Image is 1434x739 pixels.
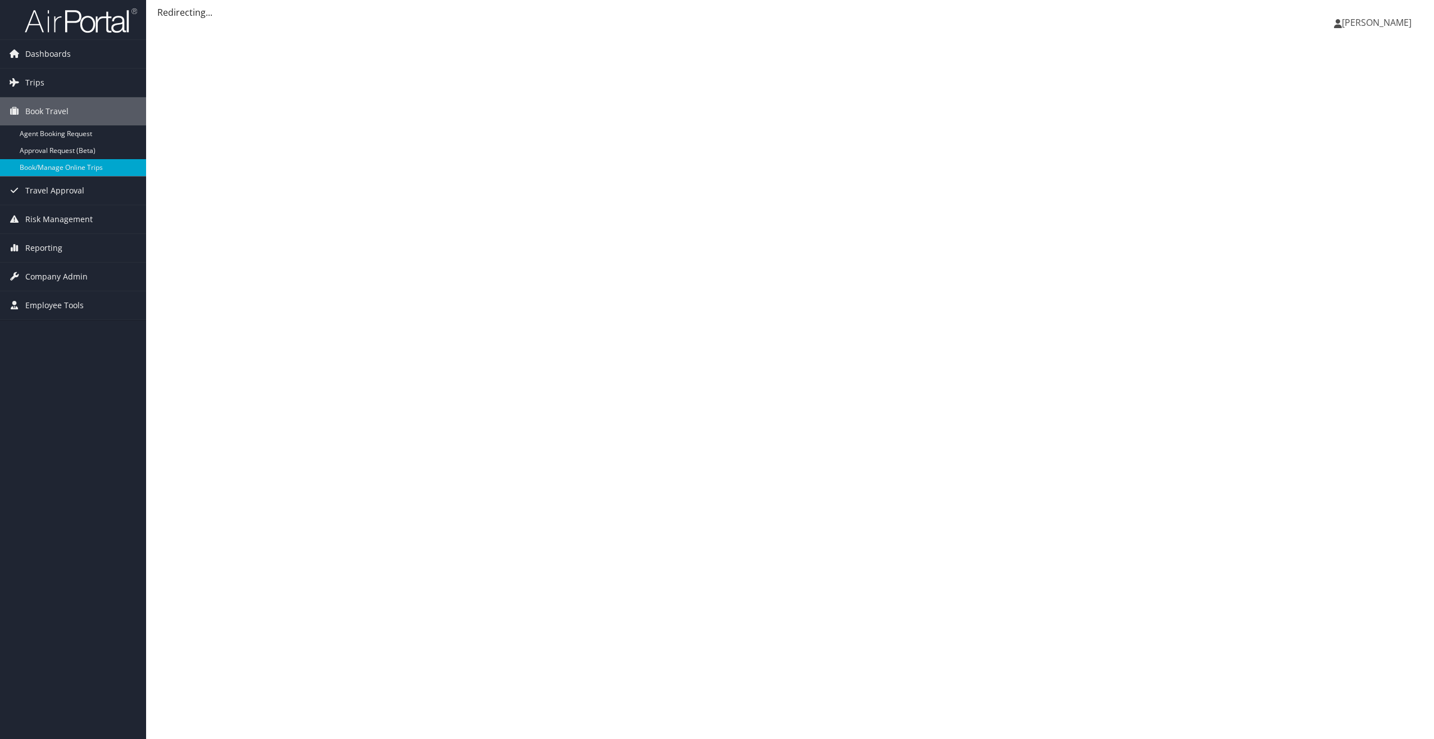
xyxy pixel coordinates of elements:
[25,291,84,319] span: Employee Tools
[1334,6,1423,39] a: [PERSON_NAME]
[25,263,88,291] span: Company Admin
[25,97,69,125] span: Book Travel
[25,40,71,68] span: Dashboards
[157,6,1423,19] div: Redirecting...
[25,177,84,205] span: Travel Approval
[25,7,137,34] img: airportal-logo.png
[1342,16,1412,29] span: [PERSON_NAME]
[25,69,44,97] span: Trips
[25,234,62,262] span: Reporting
[25,205,93,233] span: Risk Management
